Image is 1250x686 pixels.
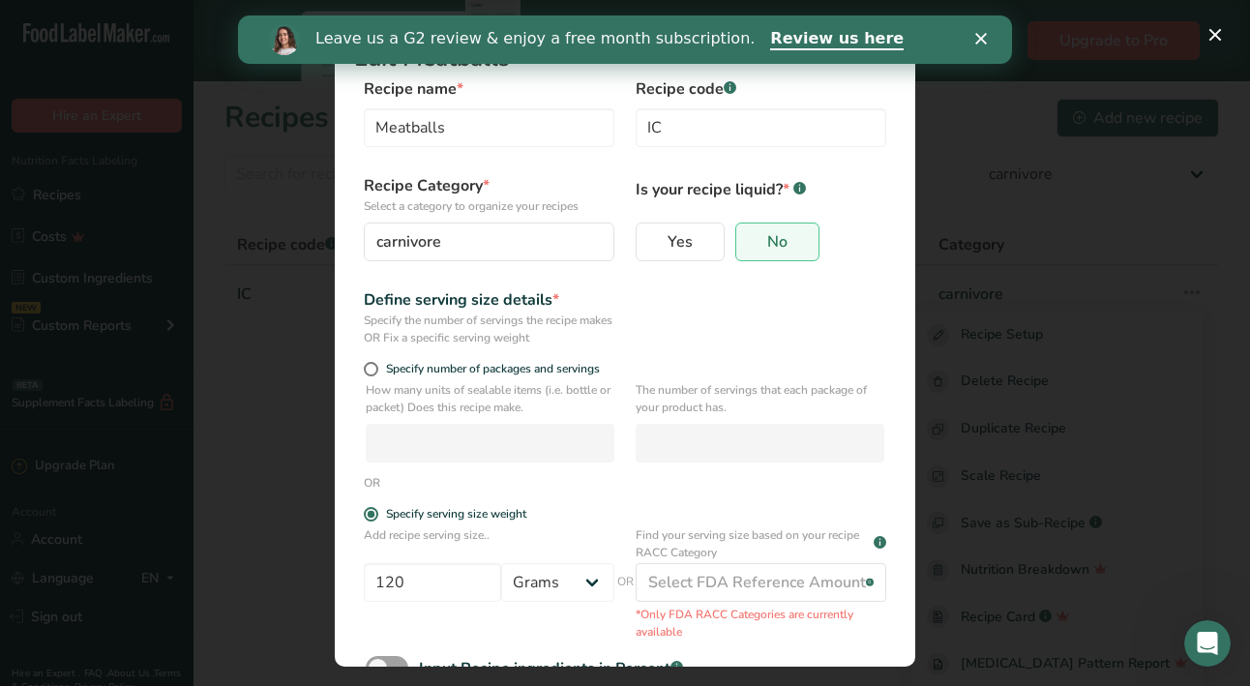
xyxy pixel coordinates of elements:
[767,232,788,252] span: No
[648,571,866,594] div: Select FDA Reference Amount
[419,657,683,680] div: Input Recipe ingredients in Percent
[364,474,380,492] div: OR
[364,77,614,101] label: Recipe name
[636,606,886,641] p: *Only FDA RACC Categories are currently available
[238,15,1012,64] iframe: Intercom live chat banner
[617,557,634,641] span: OR
[364,526,614,555] p: Add recipe serving size..
[1184,620,1231,667] iframe: Intercom live chat
[376,230,441,254] span: carnivore
[636,526,870,561] p: Find your serving size based on your recipe RACC Category
[386,507,526,522] div: Specify serving size weight
[354,46,896,70] h1: Edit Meatballs
[636,77,886,101] label: Recipe code
[378,362,600,376] span: Specify number of packages and servings
[364,108,614,147] input: Type your recipe name here
[364,197,614,215] p: Select a category to organize your recipes
[364,174,614,215] label: Recipe Category
[364,312,614,346] div: Specify the number of servings the recipe makes OR Fix a specific serving weight
[364,563,501,602] input: Type your serving size here
[364,288,614,312] div: Define serving size details
[737,17,757,29] div: Close
[668,232,693,252] span: Yes
[366,381,614,416] p: How many units of sealable items (i.e. bottle or packet) Does this recipe make.
[364,223,614,261] button: carnivore
[636,174,886,201] p: Is your recipe liquid?
[636,381,884,416] p: The number of servings that each package of your product has.
[636,108,886,147] input: Type your recipe code here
